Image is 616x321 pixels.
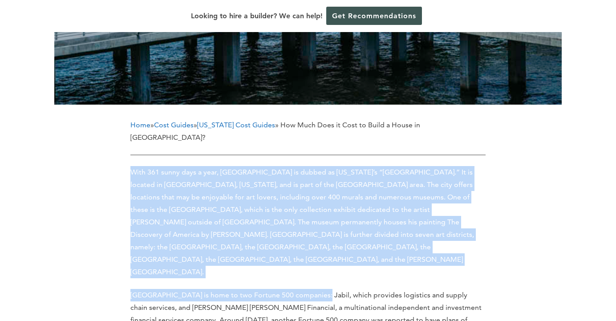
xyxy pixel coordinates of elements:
p: » » » How Much Does it Cost to Build a House in [GEOGRAPHIC_DATA]? [130,119,486,144]
a: Cost Guides [154,121,194,129]
a: Get Recommendations [326,7,422,25]
a: [US_STATE] Cost Guides [197,121,275,129]
p: With 361 sunny days a year, [GEOGRAPHIC_DATA] is dubbed as [US_STATE]’s “[GEOGRAPHIC_DATA].” It i... [130,166,486,278]
iframe: Drift Widget Chat Controller [571,276,605,310]
a: Home [130,121,150,129]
